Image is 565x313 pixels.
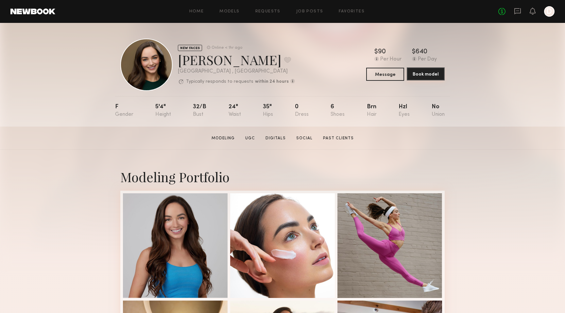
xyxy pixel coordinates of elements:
a: D [544,6,555,17]
div: Hzl [399,104,410,117]
div: $ [412,49,416,55]
button: Message [366,68,404,81]
button: Book model [407,67,445,80]
div: NEW FACES [178,45,202,51]
div: 6 [331,104,345,117]
div: F [115,104,133,117]
div: 35" [263,104,273,117]
div: Per Day [418,57,437,62]
div: 640 [416,49,427,55]
a: Favorites [339,9,365,14]
a: UGC [243,135,258,141]
a: Home [189,9,204,14]
a: Job Posts [296,9,323,14]
div: 24" [229,104,241,117]
div: Per Hour [380,57,402,62]
div: $ [374,49,378,55]
a: Past Clients [320,135,356,141]
div: Brn [367,104,377,117]
div: 0 [295,104,309,117]
div: 5'4" [155,104,171,117]
div: 90 [378,49,386,55]
div: Online < 1hr ago [212,46,242,50]
a: Models [219,9,239,14]
p: Typically responds to requests [186,79,253,84]
a: Social [294,135,315,141]
a: Modeling [209,135,237,141]
a: Requests [255,9,281,14]
div: Modeling Portfolio [120,168,445,185]
div: No [432,104,445,117]
div: [GEOGRAPHIC_DATA] , [GEOGRAPHIC_DATA] [178,69,295,74]
a: Digitals [263,135,288,141]
div: [PERSON_NAME] [178,51,295,68]
a: Book model [407,68,445,81]
div: 32/b [193,104,206,117]
b: within 24 hours [255,79,289,84]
